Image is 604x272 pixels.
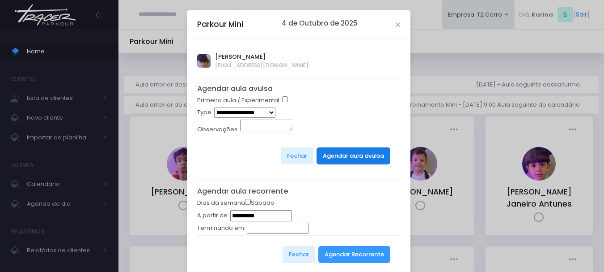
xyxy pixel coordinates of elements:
[197,211,229,220] label: A partir de:
[396,22,400,27] button: Close
[283,246,315,263] button: Fechar
[281,147,313,164] button: Fechar
[245,199,275,207] label: Sábado
[245,199,251,205] input: Sábado
[317,147,390,164] button: Agendar aula avulsa
[215,52,308,61] span: [PERSON_NAME]
[282,19,358,27] h6: 4 de Outubro de 2025
[318,246,390,263] button: Agendar Recorrente
[197,108,213,117] label: Type:
[197,19,243,30] h5: Parkour Mini
[197,187,401,196] h5: Agendar aula recorrente
[215,61,308,69] span: [EMAIL_ADDRESS][DOMAIN_NAME]
[197,96,281,105] label: Primeira aula / Experimental:
[197,84,401,93] h5: Agendar aula avulsa
[197,224,245,233] label: Terminando em:
[197,125,239,134] label: Observações:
